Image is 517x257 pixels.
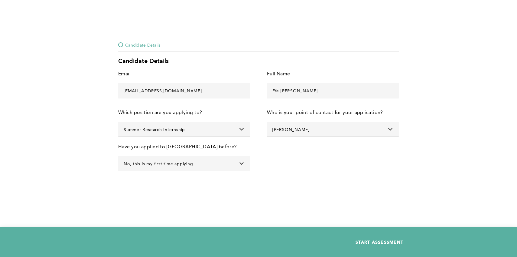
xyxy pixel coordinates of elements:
span: Candidate Details [125,41,160,48]
div: Full Name [267,70,290,78]
button: START ASSESSMENT [346,237,413,247]
div: Have you applied to [GEOGRAPHIC_DATA] before? [118,143,237,151]
span: START ASSESSMENT [356,239,403,245]
div: Email [118,70,131,78]
div: Candidate Details [118,58,399,65]
div: Which position are you applying to? [118,109,202,117]
div: Who is your point of contact for your application? [267,109,383,117]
